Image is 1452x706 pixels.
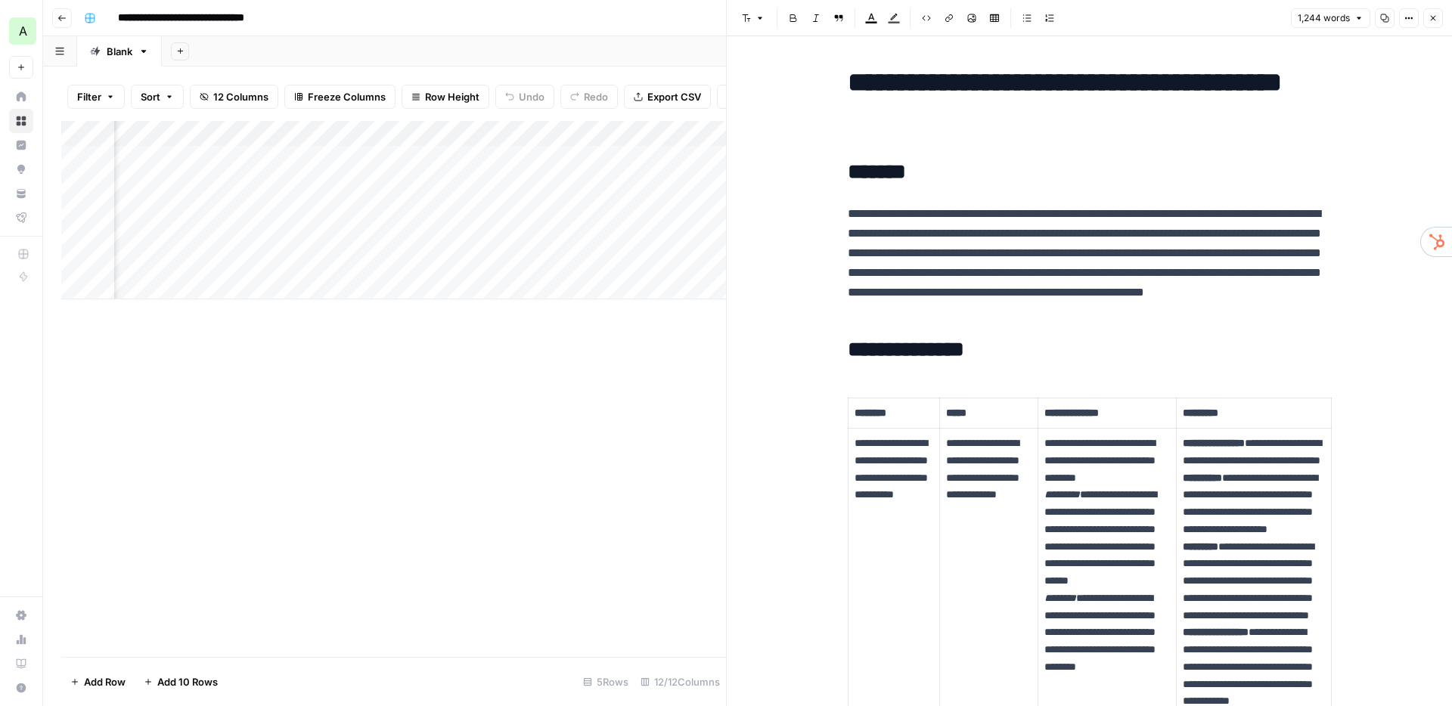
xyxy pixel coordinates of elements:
a: Your Data [9,181,33,206]
span: Undo [519,89,544,104]
div: Blank [107,44,132,59]
a: Flightpath [9,206,33,230]
span: 12 Columns [213,89,268,104]
a: Home [9,85,33,109]
a: Usage [9,627,33,652]
span: 1,244 words [1298,11,1350,25]
div: 12/12 Columns [634,670,726,694]
span: A [19,22,27,40]
button: Row Height [402,85,489,109]
div: 5 Rows [577,670,634,694]
a: Blank [77,36,162,67]
a: Learning Hub [9,652,33,676]
button: 1,244 words [1291,8,1370,28]
button: Redo [560,85,618,109]
button: Workspace: AirOps GTM [9,12,33,50]
span: Add 10 Rows [157,674,218,689]
button: Freeze Columns [284,85,396,109]
span: Filter [77,89,101,104]
button: Help + Support [9,676,33,700]
button: Filter [67,85,125,109]
span: Export CSV [647,89,701,104]
span: Row Height [425,89,479,104]
span: Freeze Columns [308,89,386,104]
button: Undo [495,85,554,109]
a: Browse [9,109,33,133]
button: Sort [131,85,184,109]
button: Add Row [61,670,135,694]
span: Redo [584,89,608,104]
a: Insights [9,133,33,157]
a: Opportunities [9,157,33,181]
a: Settings [9,603,33,627]
span: Add Row [84,674,126,689]
button: 12 Columns [190,85,278,109]
span: Sort [141,89,160,104]
button: Add 10 Rows [135,670,227,694]
button: Export CSV [624,85,711,109]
